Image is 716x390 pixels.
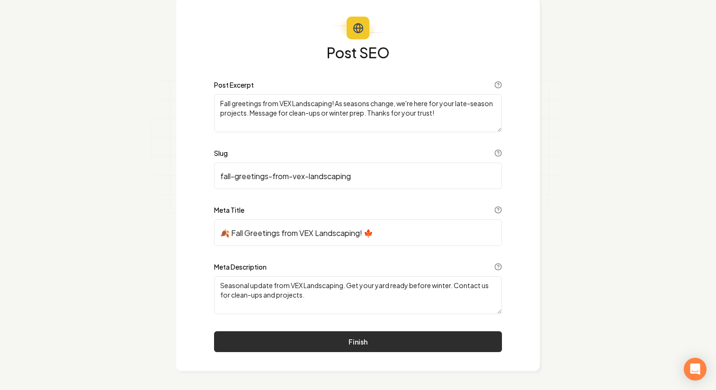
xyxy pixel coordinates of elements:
[684,358,707,381] div: Open Intercom Messenger
[214,263,267,270] label: Meta Description
[214,94,502,132] textarea: Fall greetings from VEX Landscaping! As seasons change, we're here for your late-season projects....
[214,82,254,88] label: Post Excerpt
[214,45,502,60] h1: Post SEO
[214,276,502,314] textarea: Seasonal update from VEX Landscaping. Get your yard ready before winter. Contact us for clean-ups...
[214,331,502,352] button: Finish
[214,150,228,156] label: Slug
[214,207,244,213] label: Meta Title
